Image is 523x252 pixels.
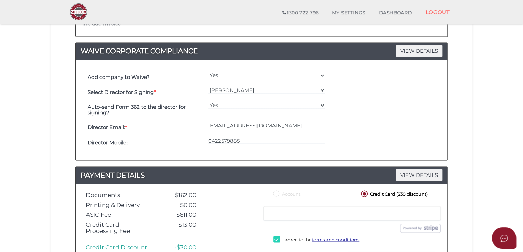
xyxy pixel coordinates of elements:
div: $0.00 [158,201,201,208]
b: Director Mobile: [88,139,128,145]
img: stripe.png [400,224,441,233]
label: I agree to the . [273,236,360,244]
b: Director Email: [88,124,125,130]
a: MY SETTINGS [325,6,372,20]
span: VIEW DETAILS [396,169,442,181]
div: ASIC Fee [81,211,158,218]
div: $162.00 [158,192,201,198]
h4: WAIVE CORPORATE COMPLIANCE [76,45,447,56]
h4: PAYMENT DETAILS [76,169,447,180]
span: VIEW DETAILS [396,45,442,57]
div: Credit Card Processing Fee [81,221,158,234]
div: Printing & Delivery [81,201,158,208]
a: WAIVE CORPORATE COMPLIANCEVIEW DETAILS [76,45,447,56]
div: $611.00 [158,211,201,218]
div: -$30.00 [158,244,201,250]
a: 1300 722 796 [276,6,325,20]
a: PAYMENT DETAILSVIEW DETAILS [76,169,447,180]
label: Credit Card ($30 discount) [360,189,428,197]
div: Documents [81,192,158,198]
a: terms and conditions [312,237,359,242]
a: LOGOUT [418,5,456,19]
label: Account [272,189,300,197]
div: Credit Card Discount [81,244,158,250]
div: $13.00 [158,221,201,234]
a: DASHBOARD [372,6,419,20]
iframe: Secure card payment input frame [268,210,436,216]
b: Add company to Waive? [88,74,150,80]
b: Select Director for Signing [88,89,154,95]
button: Open asap [492,227,516,249]
b: Auto-send Form 362 to the director for signing? [88,103,186,116]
